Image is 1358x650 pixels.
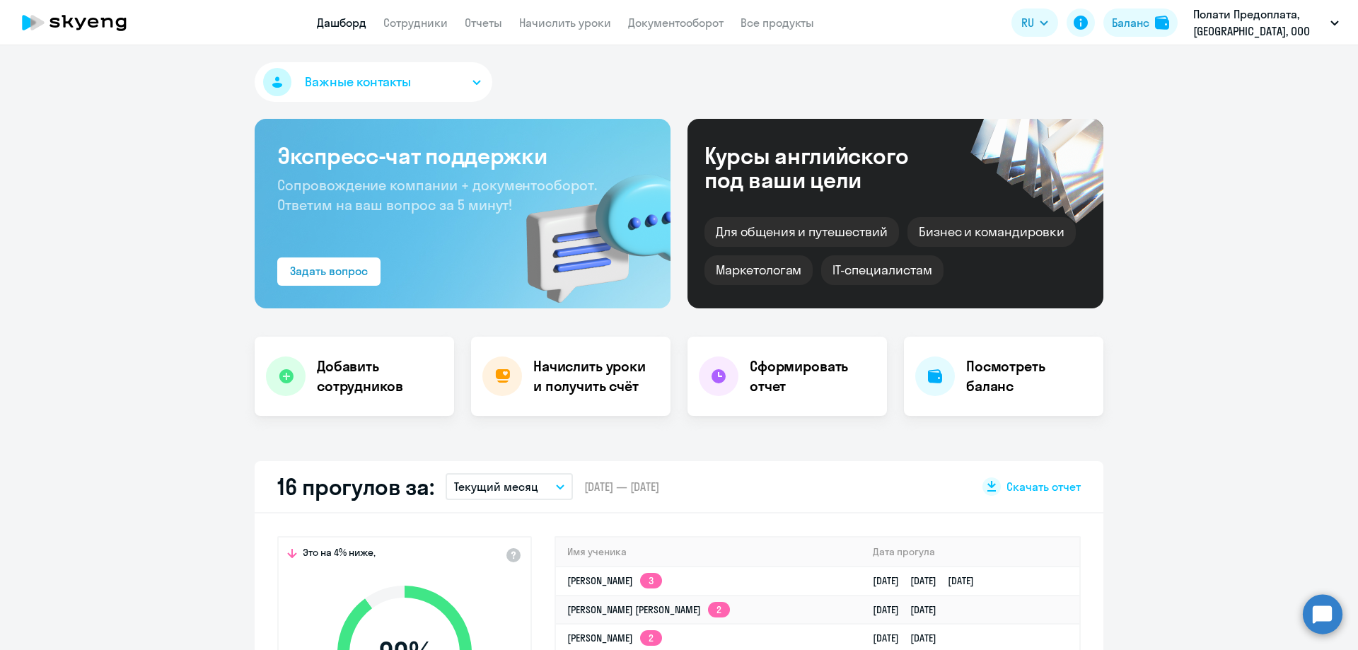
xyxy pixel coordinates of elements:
a: [PERSON_NAME] [PERSON_NAME]2 [567,603,730,616]
button: Текущий месяц [446,473,573,500]
span: Сопровождение компании + документооборот. Ответим на ваш вопрос за 5 минут! [277,176,597,214]
p: Полати Предоплата, [GEOGRAPHIC_DATA], ООО [1193,6,1325,40]
a: [PERSON_NAME]2 [567,632,662,644]
p: Текущий месяц [454,478,538,495]
button: Задать вопрос [277,257,381,286]
div: Маркетологам [704,255,813,285]
a: Документооборот [628,16,724,30]
th: Дата прогула [861,538,1079,567]
h4: Сформировать отчет [750,356,876,396]
a: Отчеты [465,16,502,30]
button: Полати Предоплата, [GEOGRAPHIC_DATA], ООО [1186,6,1346,40]
h4: Посмотреть баланс [966,356,1092,396]
div: Для общения и путешествий [704,217,899,247]
app-skyeng-badge: 2 [708,602,730,617]
a: [DATE][DATE][DATE] [873,574,985,587]
h2: 16 прогулов за: [277,472,434,501]
app-skyeng-badge: 2 [640,630,662,646]
img: bg-img [506,149,671,308]
span: [DATE] — [DATE] [584,479,659,494]
div: Задать вопрос [290,262,368,279]
a: [PERSON_NAME]3 [567,574,662,587]
th: Имя ученика [556,538,861,567]
button: RU [1011,8,1058,37]
a: Начислить уроки [519,16,611,30]
a: Все продукты [741,16,814,30]
a: [DATE][DATE] [873,632,948,644]
div: Бизнес и командировки [907,217,1076,247]
h3: Экспресс-чат поддержки [277,141,648,170]
a: Дашборд [317,16,366,30]
span: Это на 4% ниже, [303,546,376,563]
button: Важные контакты [255,62,492,102]
span: Скачать отчет [1006,479,1081,494]
app-skyeng-badge: 3 [640,573,662,588]
img: balance [1155,16,1169,30]
div: Баланс [1112,14,1149,31]
div: IT-специалистам [821,255,943,285]
h4: Начислить уроки и получить счёт [533,356,656,396]
button: Балансbalance [1103,8,1178,37]
span: RU [1021,14,1034,31]
a: Сотрудники [383,16,448,30]
span: Важные контакты [305,73,411,91]
h4: Добавить сотрудников [317,356,443,396]
div: Курсы английского под ваши цели [704,144,946,192]
a: [DATE][DATE] [873,603,948,616]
